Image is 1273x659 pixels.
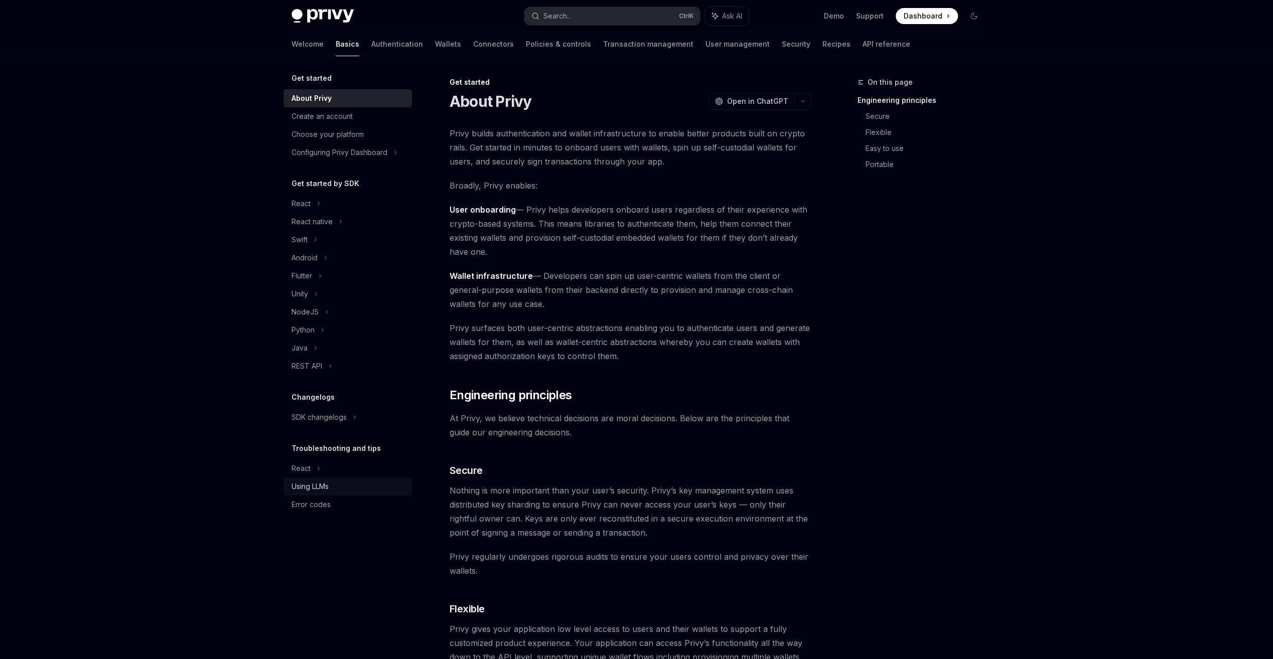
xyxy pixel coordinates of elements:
[284,125,412,143] a: Choose your platform
[292,499,331,511] div: Error codes
[868,76,913,88] span: On this page
[722,11,742,21] span: Ask AI
[336,32,359,56] a: Basics
[292,146,387,158] div: Configuring Privy Dashboard
[292,462,311,474] div: React
[863,32,910,56] a: API reference
[292,72,332,84] h5: Get started
[292,9,354,23] img: dark logo
[450,387,572,403] span: Engineering principles
[292,216,333,228] div: React native
[450,602,485,616] span: Flexible
[292,178,359,190] h5: Get started by SDK
[292,32,324,56] a: Welcome
[450,550,811,578] span: Privy regularly undergoes rigorous audits to ensure your users control and privacy over their wal...
[473,32,514,56] a: Connectors
[824,11,844,21] a: Demo
[292,270,312,282] div: Flutter
[450,271,533,281] strong: Wallet infrastructure
[526,32,591,56] a: Policies & controls
[904,11,942,21] span: Dashboard
[543,10,572,22] div: Search...
[292,480,329,492] div: Using LLMs
[450,77,811,87] div: Get started
[371,32,423,56] a: Authentication
[727,96,788,106] span: Open in ChatGPT
[292,342,308,354] div: Java
[709,93,794,110] button: Open in ChatGPT
[450,92,532,110] h1: About Privy
[450,205,516,215] strong: User onboarding
[705,7,749,25] button: Ask AI
[679,12,694,20] span: Ctrl K
[292,128,364,140] div: Choose your platform
[450,269,811,311] span: — Developers can spin up user-centric wallets from the client or general-purpose wallets from the...
[966,8,982,24] button: Toggle dark mode
[822,32,851,56] a: Recipes
[450,463,483,477] span: Secure
[292,306,319,318] div: NodeJS
[284,89,412,107] a: About Privy
[292,288,308,300] div: Unity
[450,203,811,259] span: — Privy helps developers onboard users regardless of their experience with crypto-based systems. ...
[858,92,990,108] a: Engineering principles
[292,360,322,372] div: REST API
[292,252,318,264] div: Android
[292,442,381,454] h5: Troubleshooting and tips
[450,411,811,439] span: At Privy, we believe technical decisions are moral decisions. Below are the principles that guide...
[292,110,353,122] div: Create an account
[284,496,412,514] a: Error codes
[292,324,315,336] div: Python
[896,8,958,24] a: Dashboard
[292,92,332,104] div: About Privy
[450,483,811,540] span: Nothing is more important than your user’s security. Privy’s key management system uses distribut...
[292,234,308,246] div: Swift
[705,32,770,56] a: User management
[284,107,412,125] a: Create an account
[866,124,990,140] a: Flexible
[450,179,811,193] span: Broadly, Privy enables:
[292,391,335,403] h5: Changelogs
[450,126,811,169] span: Privy builds authentication and wallet infrastructure to enable better products built on crypto r...
[856,11,884,21] a: Support
[866,140,990,156] a: Easy to use
[450,321,811,363] span: Privy surfaces both user-centric abstractions enabling you to authenticate users and generate wal...
[524,7,700,25] button: Search...CtrlK
[782,32,810,56] a: Security
[603,32,693,56] a: Transaction management
[866,156,990,173] a: Portable
[435,32,461,56] a: Wallets
[284,477,412,496] a: Using LLMs
[292,411,347,423] div: SDK changelogs
[292,198,311,210] div: React
[866,108,990,124] a: Secure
